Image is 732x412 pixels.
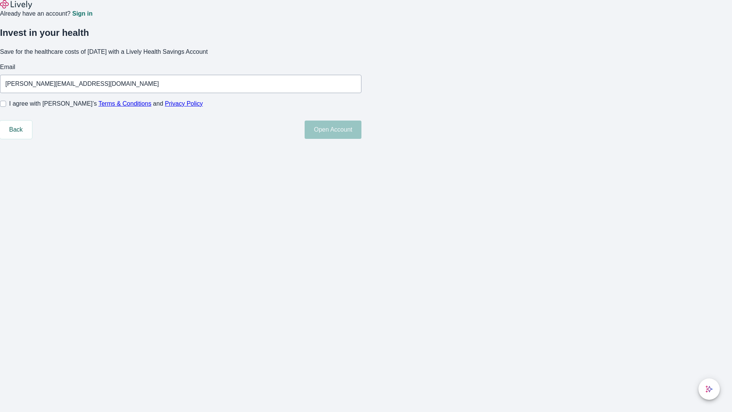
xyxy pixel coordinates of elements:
[165,100,203,107] a: Privacy Policy
[705,385,713,393] svg: Lively AI Assistant
[9,99,203,108] span: I agree with [PERSON_NAME]’s and
[698,378,720,400] button: chat
[98,100,151,107] a: Terms & Conditions
[72,11,92,17] a: Sign in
